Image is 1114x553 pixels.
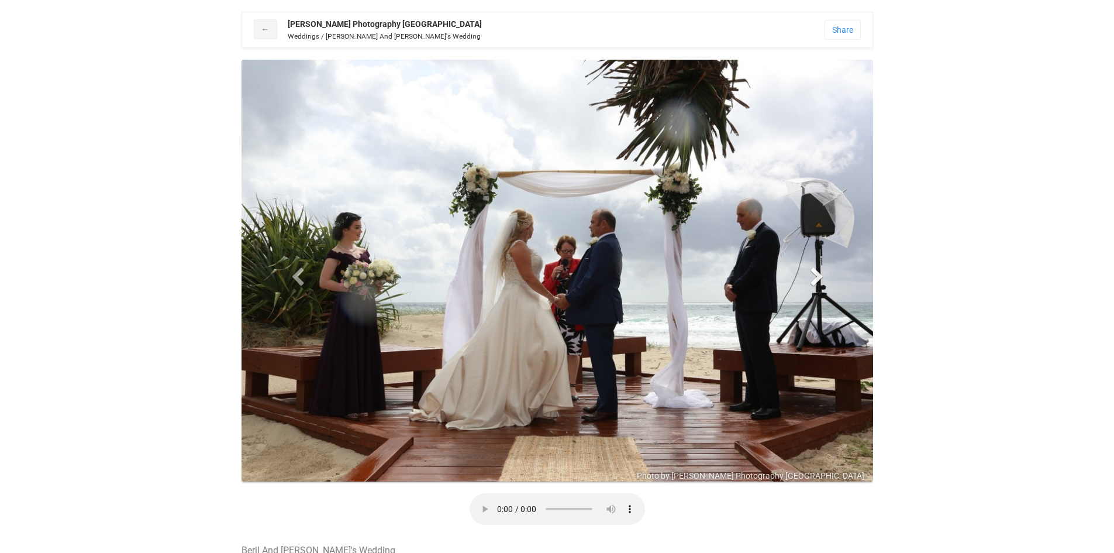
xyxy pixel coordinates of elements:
[825,20,861,40] a: Share
[242,60,873,482] img: 9O7C6417.JPG
[288,32,481,40] small: Weddings / [PERSON_NAME] And [PERSON_NAME]'s Wedding
[288,19,482,29] strong: [PERSON_NAME] Photography [GEOGRAPHIC_DATA]
[254,19,277,39] a: ←
[637,470,864,482] div: Photo by [PERSON_NAME] Photography [GEOGRAPHIC_DATA]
